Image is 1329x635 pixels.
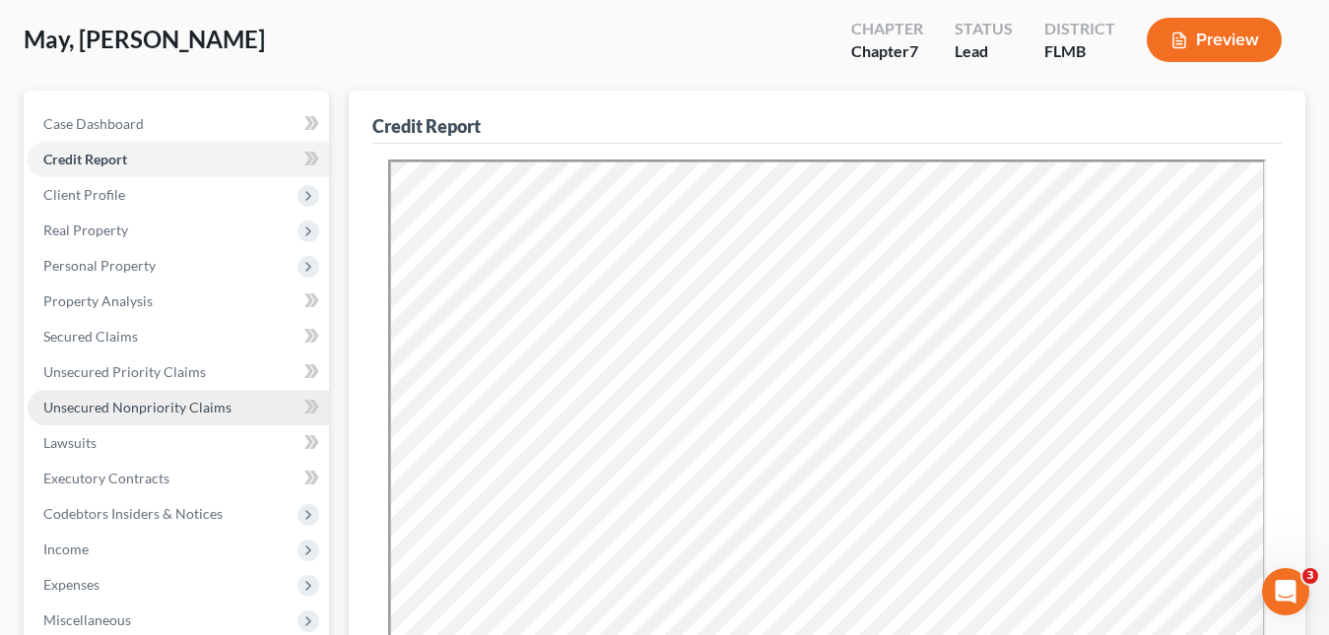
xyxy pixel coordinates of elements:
[43,611,131,628] span: Miscellaneous
[955,18,1013,40] div: Status
[43,292,153,309] span: Property Analysis
[43,363,206,380] span: Unsecured Priority Claims
[909,41,918,60] span: 7
[851,18,923,40] div: Chapter
[43,186,125,203] span: Client Profile
[43,576,100,593] span: Expenses
[955,40,1013,63] div: Lead
[43,257,156,274] span: Personal Property
[1262,568,1309,615] iframe: Intercom live chat
[28,425,329,461] a: Lawsuits
[28,106,329,142] a: Case Dashboard
[1044,18,1115,40] div: District
[28,142,329,177] a: Credit Report
[43,470,169,486] span: Executory Contracts
[1044,40,1115,63] div: FLMB
[43,434,97,451] span: Lawsuits
[28,461,329,496] a: Executory Contracts
[1147,18,1282,62] button: Preview
[43,328,138,345] span: Secured Claims
[43,222,128,238] span: Real Property
[43,151,127,167] span: Credit Report
[43,540,89,557] span: Income
[372,114,481,138] div: Credit Report
[43,115,144,132] span: Case Dashboard
[28,390,329,425] a: Unsecured Nonpriority Claims
[28,354,329,390] a: Unsecured Priority Claims
[1302,568,1318,584] span: 3
[28,319,329,354] a: Secured Claims
[851,40,923,63] div: Chapter
[43,505,223,522] span: Codebtors Insiders & Notices
[28,284,329,319] a: Property Analysis
[24,25,265,53] span: May, [PERSON_NAME]
[43,399,232,415] span: Unsecured Nonpriority Claims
